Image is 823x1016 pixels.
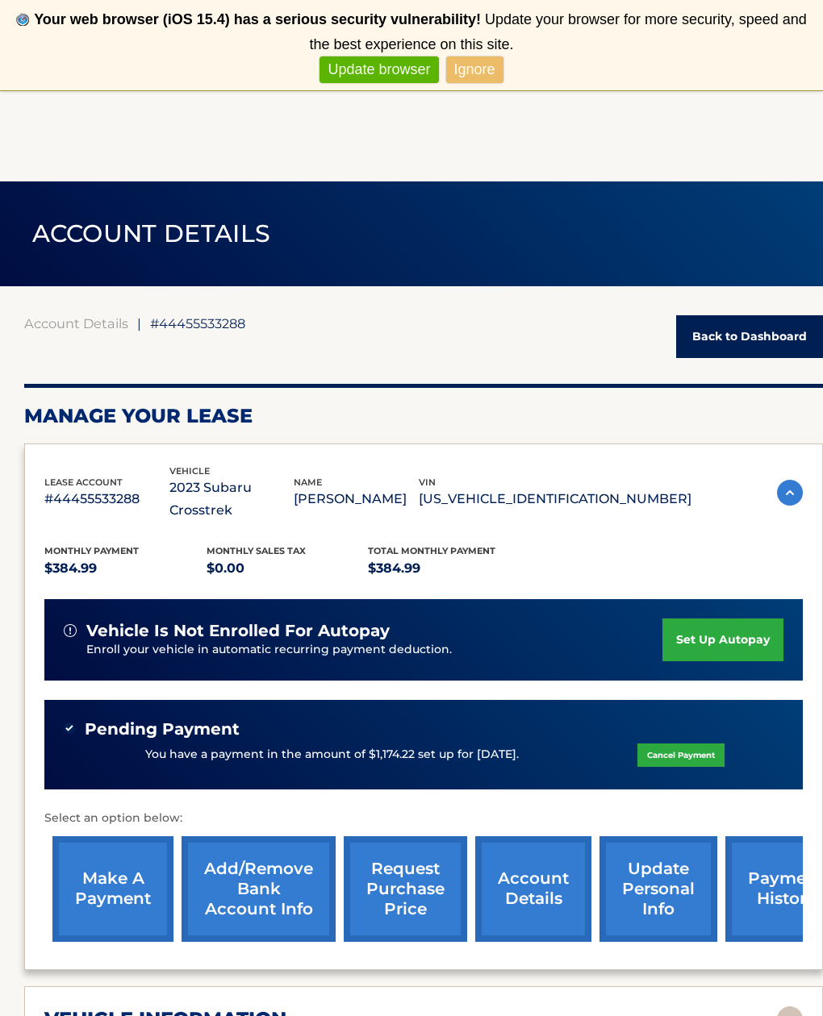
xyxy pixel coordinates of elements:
[52,836,173,942] a: make a payment
[599,836,717,942] a: update personal info
[475,836,591,942] a: account details
[320,56,438,83] a: Update browser
[344,836,467,942] a: request purchase price
[44,488,169,510] p: #44455533288
[44,545,139,556] span: Monthly Payment
[419,488,691,510] p: [US_VEHICLE_IDENTIFICATION_NUMBER]
[86,621,390,641] span: vehicle is not enrolled for autopay
[150,315,245,331] span: #44455533288
[32,219,271,248] span: ACCOUNT DETAILS
[24,315,128,331] a: Account Details
[368,545,495,556] span: Total Monthly Payment
[86,641,662,659] p: Enroll your vehicle in automatic recurring payment deduction.
[44,809,803,828] p: Select an option below:
[294,488,419,510] p: [PERSON_NAME]
[169,465,210,477] span: vehicle
[34,11,481,27] b: Your web browser (iOS 15.4) has a serious security vulnerability!
[207,545,306,556] span: Monthly sales Tax
[637,743,725,767] a: Cancel Payment
[419,477,436,488] span: vin
[446,56,503,83] a: Ignore
[182,836,336,942] a: Add/Remove bank account info
[24,404,823,428] h2: Manage Your Lease
[44,557,207,580] p: $384.99
[145,746,519,764] p: You have a payment in the amount of $1,174.22 set up for [DATE].
[64,722,75,734] img: check-green.svg
[368,557,530,580] p: $384.99
[207,557,369,580] p: $0.00
[44,477,123,488] span: lease account
[662,618,783,661] a: set up autopay
[64,624,77,637] img: alert-white.svg
[137,315,141,331] span: |
[169,477,295,522] p: 2023 Subaru Crosstrek
[294,477,322,488] span: name
[309,11,806,52] span: Update your browser for more security, speed and the best experience on this site.
[777,480,803,506] img: accordion-active.svg
[676,315,823,358] a: Back to Dashboard
[85,719,240,739] span: Pending Payment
